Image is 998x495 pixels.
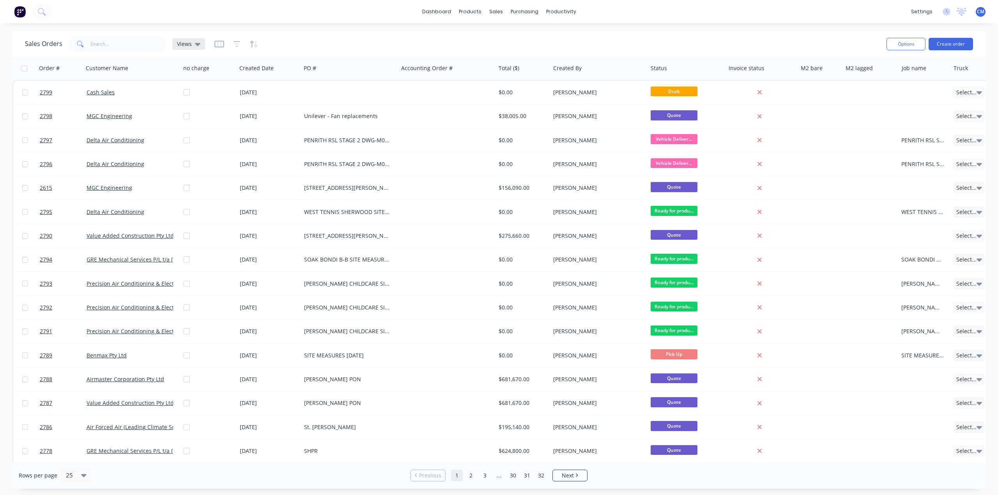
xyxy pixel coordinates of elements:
a: 2790 [40,224,87,247]
a: MGC Engineering [87,184,132,191]
a: 2796 [40,152,87,176]
span: Quote [651,421,697,431]
div: Customer Name [86,64,128,72]
a: Precision Air Conditioning & Electrical Pty Ltd [87,280,204,287]
span: Ready for produ... [651,278,697,287]
span: Ready for produ... [651,206,697,216]
a: MGC Engineering [87,112,132,120]
span: Select... [956,88,977,96]
span: 2797 [40,136,52,144]
span: Select... [956,327,977,335]
div: [DATE] [240,423,298,431]
span: 2789 [40,352,52,359]
div: [STREET_ADDRESS][PERSON_NAME] [304,184,391,192]
div: [PERSON_NAME] [553,88,640,96]
a: Next page [553,472,587,479]
div: [PERSON_NAME] [553,232,640,240]
div: $624,800.00 [499,447,545,455]
div: $0.00 [499,136,545,144]
a: Jump forward [493,470,505,481]
div: $0.00 [499,160,545,168]
div: [PERSON_NAME] [553,160,640,168]
span: 2796 [40,160,52,168]
div: [DATE] [240,256,298,263]
div: $195,140.00 [499,423,545,431]
div: productivity [542,6,580,18]
div: [DATE] [240,184,298,192]
div: Total ($) [499,64,519,72]
div: M2 bare [801,64,823,72]
a: Precision Air Conditioning & Electrical Pty Ltd [87,304,204,311]
div: Unilever - Fan replacements [304,112,391,120]
div: $0.00 [499,256,545,263]
span: 2799 [40,88,52,96]
span: Select... [956,423,977,431]
div: settings [907,6,936,18]
span: Quote [651,445,697,455]
div: purchasing [507,6,542,18]
h1: Sales Orders [25,40,62,48]
div: SOAK BONDI B-B SITE MEASURES [DATE] [304,256,391,263]
a: Precision Air Conditioning & Electrical Pty Ltd [87,327,204,335]
span: Quote [651,373,697,383]
div: [DATE] [240,136,298,144]
div: sales [485,6,507,18]
div: $0.00 [499,304,545,311]
span: Select... [956,208,977,216]
div: $681,670.00 [499,375,545,383]
div: [PERSON_NAME] CHILDCARE SITE MEASURES [DATE] [901,327,945,335]
a: Delta Air Conditioning [87,136,144,144]
a: Page 3 [479,470,491,481]
span: Select... [956,447,977,455]
a: 2798 [40,104,87,128]
div: $275,660.00 [499,232,545,240]
div: SITE MEASURES [DATE] [901,352,945,359]
div: [PERSON_NAME] [553,256,640,263]
div: $156,090.00 [499,184,545,192]
div: Truck [954,64,968,72]
a: Cash Sales [87,88,115,96]
div: Invoice status [729,64,764,72]
a: 2792 [40,296,87,319]
span: 2786 [40,423,52,431]
div: PENRITH RSL STAGE 2DWG-M01 REV-8 RUN C - RUN D [901,136,945,144]
span: Quote [651,230,697,240]
span: 2792 [40,304,52,311]
div: [PERSON_NAME] [553,184,640,192]
div: no charge [183,64,209,72]
div: $38,005.00 [499,112,545,120]
div: [PERSON_NAME] CHILDCARE SITE MEASURES [DATE] [304,327,391,335]
ul: Pagination [407,470,591,481]
span: 2615 [40,184,52,192]
div: Job name [902,64,926,72]
a: 2789 [40,344,87,367]
div: Accounting Order # [401,64,453,72]
div: [PERSON_NAME] CHILDCARE SITE MEASURES [DATE] [901,304,945,311]
span: Select... [956,232,977,240]
a: 2778 [40,439,87,463]
span: Next [562,472,574,479]
div: [DATE] [240,160,298,168]
div: WEST TENNIS SHERWOOD SITE MEASURES [DATE] [901,208,945,216]
div: $0.00 [499,208,545,216]
a: GRE Mechanical Services P/L t/a [PERSON_NAME] & [PERSON_NAME] [87,447,265,454]
div: [DATE] [240,232,298,240]
a: 2797 [40,129,87,152]
div: [PERSON_NAME] CHILDCARE SITE MEASURES [DATE] [304,304,391,311]
a: Benmax Pty Ltd [87,352,127,359]
a: 2615 [40,176,87,200]
span: 2778 [40,447,52,455]
div: WEST TENNIS SHERWOOD SITE MEASURES [DATE] [304,208,391,216]
div: [PERSON_NAME] [553,423,640,431]
div: [PERSON_NAME] [553,112,640,120]
span: Select... [956,136,977,144]
a: GRE Mechanical Services P/L t/a [PERSON_NAME] & [PERSON_NAME] [87,256,265,263]
div: [DATE] [240,375,298,383]
span: Select... [956,280,977,288]
span: Select... [956,375,977,383]
span: Select... [956,112,977,120]
a: Delta Air Conditioning [87,208,144,216]
span: 2795 [40,208,52,216]
button: Create order [929,38,973,50]
div: [DATE] [240,112,298,120]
